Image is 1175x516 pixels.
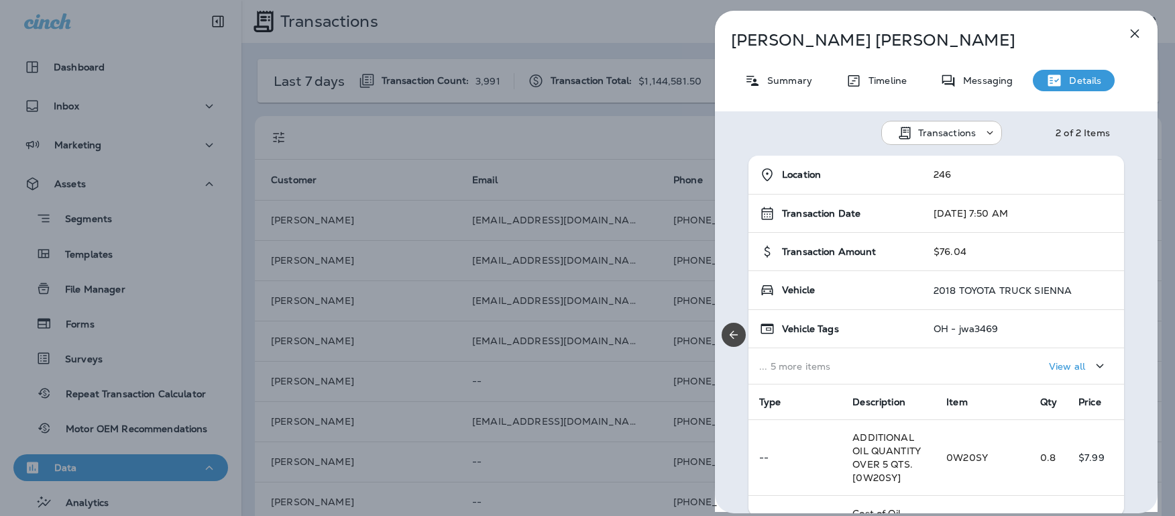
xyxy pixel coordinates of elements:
[852,431,921,484] span: ADDITIONAL OIL QUANTITY OVER 5 QTS. [0W20SY]
[934,323,999,334] p: OH - jwa3469
[862,75,907,86] p: Timeline
[759,361,912,372] p: ... 5 more items
[852,396,905,408] span: Description
[1049,361,1085,372] p: View all
[923,233,1124,271] td: $76.04
[759,452,831,463] p: --
[946,452,988,464] span: 0W20SY
[1040,396,1057,408] span: Qty
[731,31,1097,50] p: [PERSON_NAME] [PERSON_NAME]
[1062,75,1101,86] p: Details
[1040,452,1056,464] span: 0.8
[934,285,1072,296] p: 2018 TOYOTA TRUCK SIENNA
[782,285,815,296] span: Vehicle
[956,75,1013,86] p: Messaging
[722,323,746,347] button: Previous
[1044,354,1113,378] button: View all
[1078,452,1113,463] p: $7.99
[782,169,821,180] span: Location
[782,323,839,335] span: Vehicle Tags
[923,156,1124,195] td: 246
[782,246,877,258] span: Transaction Amount
[761,75,812,86] p: Summary
[923,195,1124,233] td: [DATE] 7:50 AM
[918,127,976,138] p: Transactions
[946,396,968,408] span: Item
[1078,396,1101,408] span: Price
[1056,127,1110,138] div: 2 of 2 Items
[759,396,781,408] span: Type
[782,208,860,219] span: Transaction Date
